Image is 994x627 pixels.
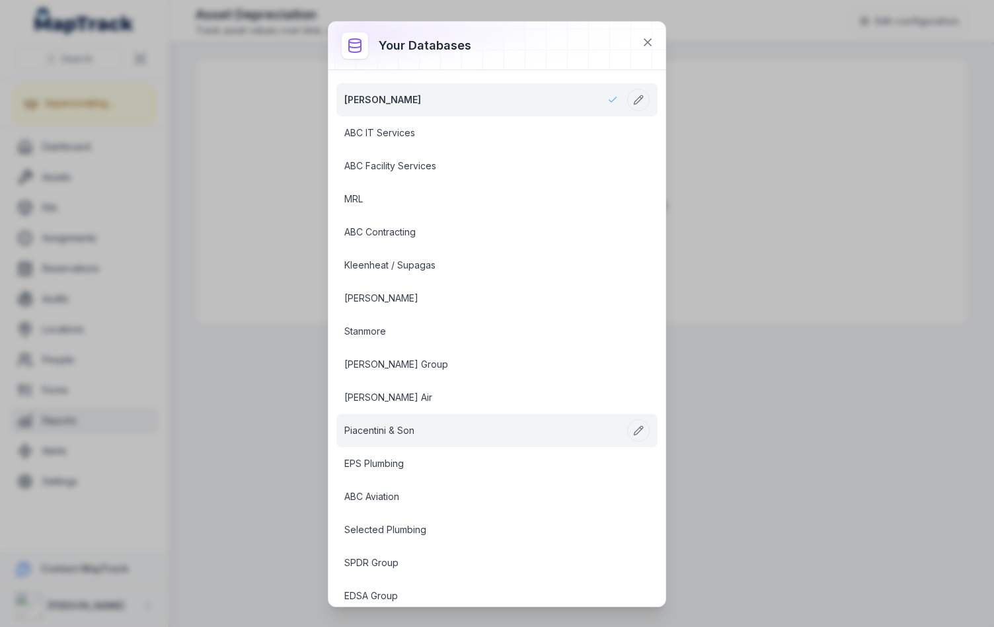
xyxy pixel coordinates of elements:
a: EPS Plumbing [344,457,618,470]
h3: Your databases [379,36,471,55]
a: ABC IT Services [344,126,618,140]
a: SPDR Group [344,556,618,569]
a: [PERSON_NAME] Air [344,391,618,404]
a: Piacentini & Son [344,424,618,437]
a: [PERSON_NAME] [344,292,618,305]
a: ABC Contracting [344,226,618,239]
a: [PERSON_NAME] [344,93,618,106]
a: Selected Plumbing [344,523,618,536]
a: Stanmore [344,325,618,338]
a: ABC Aviation [344,490,618,503]
a: Kleenheat / Supagas [344,259,618,272]
a: MRL [344,192,618,206]
a: [PERSON_NAME] Group [344,358,618,371]
a: EDSA Group [344,589,618,603]
a: ABC Facility Services [344,159,618,173]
